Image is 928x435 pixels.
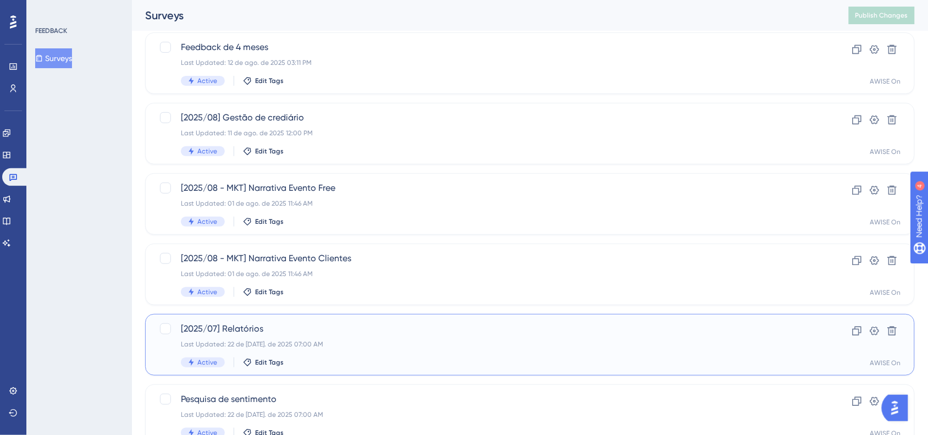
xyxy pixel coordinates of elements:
button: Surveys [35,48,72,68]
div: AWISE On [870,147,901,156]
span: Pesquisa de sentimento [181,393,791,406]
span: Active [197,358,217,367]
span: Edit Tags [255,288,284,296]
div: Last Updated: 22 de [DATE]. de 2025 07:00 AM [181,410,791,419]
div: FEEDBACK [35,26,67,35]
iframe: UserGuiding AI Assistant Launcher [882,392,915,425]
span: Edit Tags [255,76,284,85]
span: Active [197,288,217,296]
span: Edit Tags [255,147,284,156]
div: Last Updated: 01 de ago. de 2025 11:46 AM [181,199,791,208]
span: Active [197,217,217,226]
span: Active [197,76,217,85]
span: [2025/07] Relatórios [181,322,791,335]
div: Last Updated: 01 de ago. de 2025 11:46 AM [181,269,791,278]
span: [2025/08 - MKT] Narrativa Evento Clientes [181,252,791,265]
button: Edit Tags [243,147,284,156]
button: Edit Tags [243,288,284,296]
div: 4 [76,5,80,14]
span: Publish Changes [855,11,908,20]
div: Last Updated: 22 de [DATE]. de 2025 07:00 AM [181,340,791,349]
button: Edit Tags [243,217,284,226]
span: Active [197,147,217,156]
span: Edit Tags [255,358,284,367]
div: AWISE On [870,359,901,367]
div: AWISE On [870,77,901,86]
button: Edit Tags [243,76,284,85]
div: Surveys [145,8,821,23]
span: [2025/08] Gestão de crediário [181,111,791,124]
span: Need Help? [26,3,69,16]
span: Feedback de 4 meses [181,41,791,54]
div: Last Updated: 12 de ago. de 2025 03:11 PM [181,58,791,67]
div: Last Updated: 11 de ago. de 2025 12:00 PM [181,129,791,137]
div: AWISE On [870,218,901,227]
button: Publish Changes [849,7,915,24]
button: Edit Tags [243,358,284,367]
div: AWISE On [870,288,901,297]
span: Edit Tags [255,217,284,226]
span: [2025/08 - MKT] Narrativa Evento Free [181,181,791,195]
